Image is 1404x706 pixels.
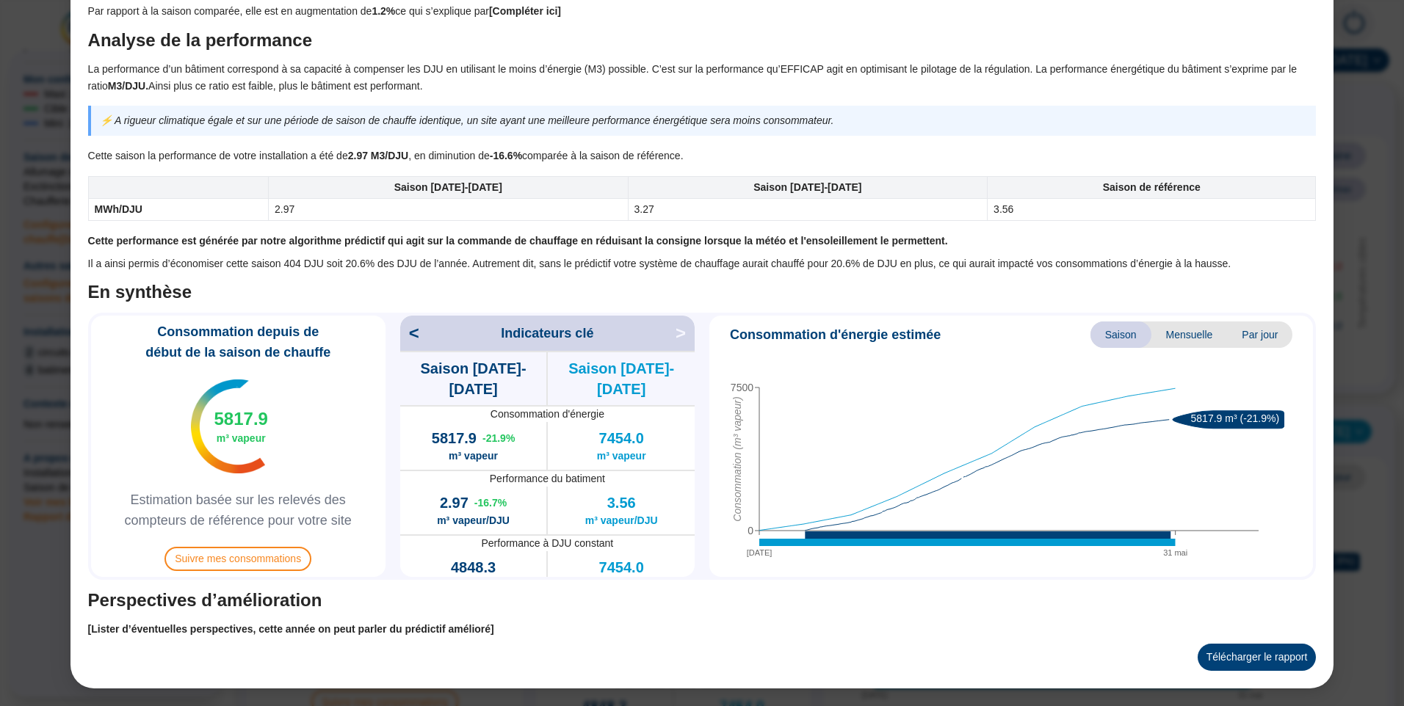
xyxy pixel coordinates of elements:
p: Il a ainsi permis d’économiser cette saison 404 DJU soit 20.6% des DJU de l’année. Autrement dit,... [88,255,1317,272]
strong: MWh/DJU [95,203,142,215]
span: Indicateurs clé [501,323,593,343]
span: Saison [1090,321,1151,348]
td: 3.27 [628,198,988,220]
span: Consommation d'énergie estimée [730,324,941,345]
strong: [Compléter ici] [489,5,561,17]
span: Par jour [1227,321,1292,348]
span: Mensuelle [1151,321,1228,348]
span: m³ vapeur [449,448,498,464]
span: m³ vapeur/DJU [585,513,658,528]
strong: 1.2% [372,5,395,17]
p: La performance d’un bâtiment correspond à sa capacité à compenser les DJU en utilisant le moins d... [88,61,1317,95]
strong: M3/DJU. [108,80,148,92]
tspan: 31 mai [1163,548,1187,557]
p: ⚡ A rigueur climatique égale et sur une période de saison de chauffe identique, un site ayant une... [100,112,1308,129]
strong: [Lister d’éventuelles perspectives, cette année on peut parler du prédictif amélioré] [88,623,494,635]
span: -21.9 % [482,431,515,446]
tspan: [DATE] [747,548,772,557]
span: m³ vapeur/DJU [437,513,510,528]
img: indicateur températures [191,379,265,473]
span: 5817.9 [432,428,477,448]
span: Performance du batiment [400,471,695,487]
tspan: 7500 [731,382,753,393]
tspan: 0 [748,525,753,536]
h2: Perspectives d’amélioration [88,589,1317,612]
span: m³ vapeur [597,448,646,464]
span: -16.7 % [474,495,507,511]
span: m³ vapeur [217,431,266,445]
strong: Saison [DATE]-[DATE] [394,181,502,193]
strong: Saison de référence [1103,181,1201,193]
span: Consommation d'énergie [400,407,695,422]
span: < [400,321,419,345]
span: Estimation basée sur les relevés des compteurs de référence pour votre site [97,490,380,531]
td: 3.56 [988,198,1316,220]
tspan: Consommation (m³ vapeur) [731,397,743,522]
h2: Analyse de la performance [88,29,1317,52]
p: Cette saison la performance de votre installation a été de , en diminution de comparée à la saiso... [88,148,1317,164]
strong: -16.6% [490,150,522,161]
strong: Cette performance est générée par notre algorithme prédictif qui agit sur la commande de chauffag... [88,235,948,247]
span: 3.56 [607,492,636,513]
span: Consommation depuis de début de la saison de chauffe [97,321,380,363]
span: 5817.9 [214,407,267,431]
span: Suivre mes consommations [164,547,311,571]
text: 5817.9 m³ (-21.9%) [1191,413,1280,425]
span: 2.97 [440,492,468,513]
span: 7454.0 [599,428,644,448]
p: Par rapport à la saison comparée, elle est en augmentation de ce qui s’explique par [88,3,1317,20]
strong: 2.97 M3/DJU [348,150,408,161]
span: 4848.3 [451,557,496,578]
span: Performance à DJU constant [400,536,695,551]
strong: Saison [DATE]-[DATE] [753,181,861,193]
span: 7454.0 [599,557,644,578]
span: Saison [DATE]-[DATE] [548,358,695,399]
h2: En synthèse [88,280,1317,304]
span: > [676,321,695,345]
td: 2.97 [268,198,628,220]
span: Saison [DATE]-[DATE] [400,358,547,399]
button: Télécharger le rapport [1198,644,1317,671]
